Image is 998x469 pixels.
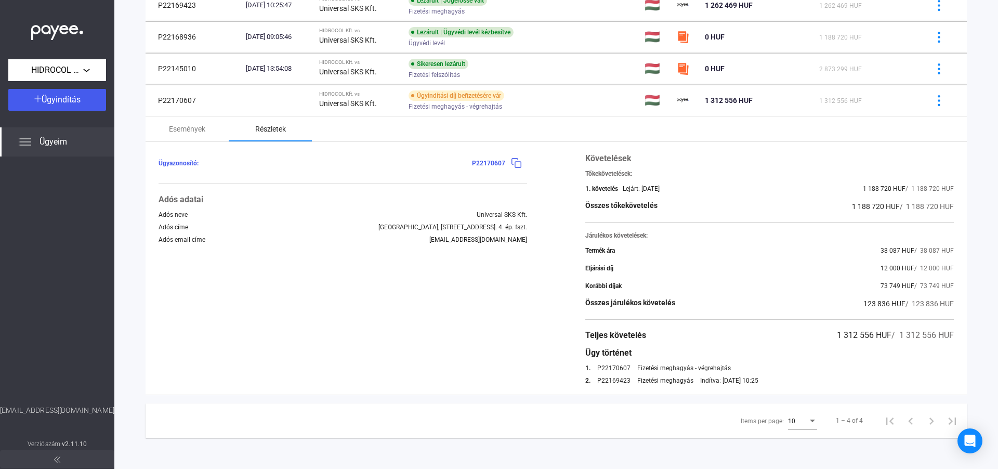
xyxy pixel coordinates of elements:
[409,59,468,69] div: Sikeresen lezárult
[42,95,81,105] span: Ügyindítás
[409,5,465,18] span: Fizetési meghagyás
[378,224,527,231] div: [GEOGRAPHIC_DATA], [STREET_ADDRESS]. 4. ép. fszt.
[942,410,963,431] button: Last page
[934,95,944,106] img: more-blue
[429,236,527,243] div: [EMAIL_ADDRESS][DOMAIN_NAME]
[8,89,106,111] button: Ügyindítás
[705,1,753,9] span: 1 262 469 HUF
[900,202,954,211] span: / 1 188 720 HUF
[319,4,377,12] strong: Universal SKS Kft.
[585,232,954,239] div: Járulékos követelések:
[34,95,42,102] img: plus-white.svg
[637,377,693,384] div: Fizetési meghagyás
[159,236,205,243] div: Adós email címe
[640,85,673,116] td: 🇭🇺
[409,69,460,81] span: Fizetési felszólítás
[819,66,862,73] span: 2 873 299 HUF
[863,299,905,308] span: 123 836 HUF
[957,428,982,453] div: Open Intercom Messenger
[319,59,400,66] div: HIDROCOL Kft. vs
[585,265,613,272] div: Eljárási díj
[585,152,954,165] div: Követelések
[246,32,311,42] div: [DATE] 09:05:46
[891,330,954,340] span: / 1 312 556 HUF
[319,99,377,108] strong: Universal SKS Kft.
[246,63,311,74] div: [DATE] 13:54:08
[819,2,862,9] span: 1 262 469 HUF
[836,414,863,427] div: 1 – 4 of 4
[19,136,31,148] img: list.svg
[914,247,954,254] span: / 38 087 HUF
[159,224,188,231] div: Adós címe
[54,457,60,463] img: arrow-double-left-grey.svg
[31,64,83,76] span: HIDROCOL Kft.
[585,329,646,342] div: Teljes követelés
[511,158,522,168] img: copy-blue
[837,330,891,340] span: 1 312 556 HUF
[921,410,942,431] button: Next page
[169,123,205,135] div: Események
[881,282,914,290] span: 73 749 HUF
[477,211,527,218] div: Universal SKS Kft.
[40,136,67,148] span: Ügyeim
[409,37,445,49] span: Ügyvédi levél
[928,58,950,80] button: more-blue
[505,152,527,174] button: copy-blue
[585,200,658,213] div: Összes tőkekövetelés
[640,21,673,53] td: 🇭🇺
[146,53,242,84] td: P22145010
[914,265,954,272] span: / 12 000 HUF
[585,347,954,359] div: Ügy történet
[319,68,377,76] strong: Universal SKS Kft.
[928,26,950,48] button: more-blue
[934,32,944,43] img: more-blue
[881,265,914,272] span: 12 000 HUF
[585,247,615,254] div: Termék ára
[905,299,954,308] span: / 123 836 HUF
[585,377,590,384] div: 2.
[705,64,725,73] span: 0 HUF
[618,185,660,192] div: - Lejárt: [DATE]
[597,377,631,384] a: P22169423
[640,53,673,84] td: 🇭🇺
[677,31,689,43] img: szamlazzhu-mini
[705,96,753,105] span: 1 312 556 HUF
[62,440,87,448] strong: v2.11.10
[255,123,286,135] div: Részletek
[928,89,950,111] button: more-blue
[472,160,505,167] span: P22170607
[146,85,242,116] td: P22170607
[879,410,900,431] button: First page
[700,377,758,384] div: Indítva: [DATE] 10:25
[881,247,914,254] span: 38 087 HUF
[159,193,527,206] div: Adós adatai
[788,414,817,427] mat-select: Items per page:
[863,185,905,192] span: 1 188 720 HUF
[319,91,400,97] div: HIDROCOL Kft. vs
[319,28,400,34] div: HIDROCOL Kft. vs
[585,170,954,177] div: Tőkekövetelések:
[819,97,862,105] span: 1 312 556 HUF
[900,410,921,431] button: Previous page
[914,282,954,290] span: / 73 749 HUF
[409,100,502,113] span: Fizetési meghagyás - végrehajtás
[597,364,631,372] a: P22170607
[934,63,944,74] img: more-blue
[585,364,590,372] div: 1.
[677,94,689,107] img: payee-logo
[159,160,199,167] span: Ügyazonosító:
[409,27,514,37] div: Lezárult | Ügyvédi levél kézbesítve
[705,33,725,41] span: 0 HUF
[585,297,675,310] div: Összes járulékos követelés
[319,36,377,44] strong: Universal SKS Kft.
[31,19,83,41] img: white-payee-white-dot.svg
[852,202,900,211] span: 1 188 720 HUF
[637,364,731,372] div: Fizetési meghagyás - végrehajtás
[677,62,689,75] img: szamlazzhu-mini
[741,415,784,427] div: Items per page:
[8,59,106,81] button: HIDROCOL Kft.
[146,21,242,53] td: P22168936
[788,418,795,425] span: 10
[585,185,618,192] div: 1. követelés
[409,90,504,101] div: Ügyindítási díj befizetésére vár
